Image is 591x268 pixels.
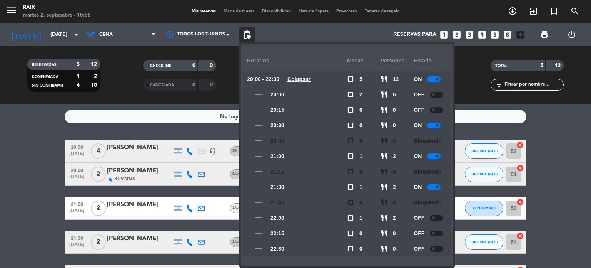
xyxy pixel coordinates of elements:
span: [DATE] [67,151,87,160]
span: 20:00 [67,165,87,174]
span: CONFIRMADA [32,75,58,79]
i: search [570,7,579,16]
span: 1 [359,183,362,192]
span: 12 Visitas [115,176,135,182]
div: RAIX [23,4,91,12]
i: cancel [516,164,524,172]
u: Colapsar [287,76,311,82]
strong: 5 [77,62,80,67]
strong: 12 [91,62,98,67]
span: RESERVADAS [32,63,57,67]
span: 20:00 [270,90,284,99]
div: LOG OUT [558,23,585,46]
span: 21:30 [270,183,284,192]
span: SIN CONFIRMAR [471,240,498,244]
span: Sin menú asignado [232,149,267,152]
span: 21:00 [270,152,284,161]
span: Lista de Espera [295,9,332,13]
span: restaurant [381,76,387,83]
span: check_box_outline_blank [347,168,354,175]
span: 22:00 [270,214,284,222]
i: looks_5 [490,30,500,40]
button: SIN CONFIRMAR [465,234,503,250]
span: [DATE] [67,242,87,251]
span: 2 [359,90,362,99]
i: menu [6,5,17,16]
span: 2 [393,214,396,222]
div: [PERSON_NAME] [107,143,172,153]
i: star [107,176,113,182]
div: [PERSON_NAME] [107,200,172,210]
span: check_box_outline_blank [347,137,354,144]
span: 0 [359,244,362,253]
i: turned_in_not [549,7,559,16]
span: 0 [393,137,396,145]
div: [PERSON_NAME] [107,234,172,244]
span: check_box_outline_blank [347,214,354,221]
span: OFF [414,90,424,99]
span: 20:00 - 22:30 [247,75,279,84]
i: filter_list [494,80,504,89]
span: check_box_outline_blank [347,106,354,113]
strong: 12 [554,63,562,68]
span: 21:30 [67,233,87,242]
span: check_box_outline_blank [347,76,354,83]
i: looks_one [439,30,449,40]
span: check_box_outline_blank [347,122,354,129]
span: check_box_outline_blank [347,230,354,237]
span: SIN CONFIRMAR [32,84,63,88]
i: looks_two [452,30,462,40]
div: personas [381,50,414,71]
span: Mis reservas [188,9,220,13]
span: 0 [359,229,362,238]
span: print [540,30,549,39]
span: Bloqueado [414,167,441,176]
span: check_box_outline_blank [347,91,354,98]
span: 20:00 [67,142,87,151]
i: looks_6 [503,30,513,40]
span: 2 [91,234,106,250]
span: 0 [393,229,396,238]
span: ON [414,121,422,130]
span: 20:30 [270,121,284,130]
span: check_box_outline_blank [347,153,354,160]
strong: 1 [77,74,80,79]
span: 0 [393,121,396,130]
span: OFF [414,106,424,115]
span: check_box_outline_blank [347,245,354,252]
span: 4 [91,143,106,159]
span: Bloqueado [414,137,441,145]
span: SIN CONFIRMAR [471,172,498,176]
span: Cena [99,32,113,37]
span: 5 [359,75,362,84]
span: 6 [393,90,396,99]
span: 2 [91,201,106,216]
span: Disponibilidad [258,9,295,13]
span: OFF [414,229,424,238]
span: ON [414,75,422,84]
span: restaurant [381,168,387,175]
span: Tarjetas de regalo [361,9,404,13]
i: looks_4 [477,30,487,40]
span: SIN CONFIRMAR [471,149,498,153]
button: SIN CONFIRMAR [465,167,503,182]
span: 0 [359,167,362,176]
i: looks_3 [464,30,474,40]
span: restaurant [381,184,387,190]
div: [PERSON_NAME] [107,166,172,176]
i: cancel [516,141,524,149]
span: 21:00 [67,199,87,208]
span: check_box_outline_blank [347,199,354,206]
span: 1 [359,214,362,222]
span: [DATE] [67,208,87,217]
i: cancel [516,232,524,240]
strong: 0 [210,63,214,68]
span: check_box_outline_blank [347,184,354,190]
span: SALON [232,240,244,243]
span: 0 [359,198,362,207]
span: 21:45 [270,198,284,207]
span: 0 [359,106,362,115]
i: add_box [515,30,525,40]
i: cancel [516,198,524,206]
i: add_circle_outline [508,7,517,16]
